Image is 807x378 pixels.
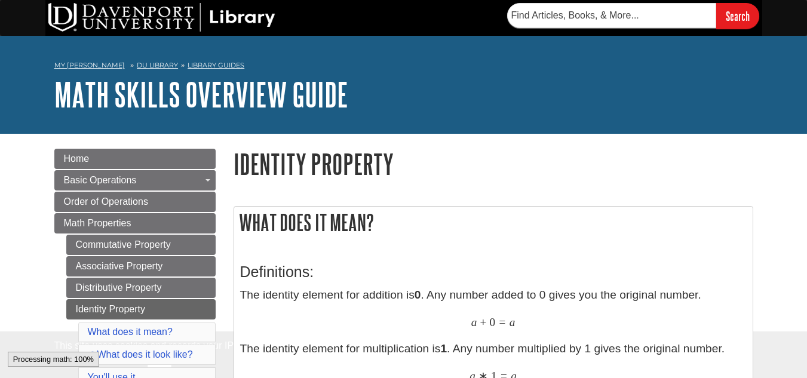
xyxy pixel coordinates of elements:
span: Math Properties [64,218,131,228]
a: What does it mean? [88,327,173,337]
span: a [510,315,516,329]
input: Search [716,3,759,29]
a: Order of Operations [54,192,216,212]
a: DU Library [137,61,178,69]
span: a [471,315,477,329]
a: Basic Operations [54,170,216,190]
a: Home [54,149,216,169]
a: What does it look like? [88,349,193,359]
a: Math Properties [54,213,216,233]
span: Home [64,153,90,164]
img: DU Library [48,3,275,32]
a: Identity Property [66,299,216,319]
strong: 1 [440,342,447,355]
div: Processing math: 100% [8,352,99,367]
a: Associative Property [66,256,216,276]
form: Searches DU Library's articles, books, and more [507,3,759,29]
span: Order of Operations [64,196,148,207]
h3: Definitions: [240,263,747,281]
strong: 0 [415,288,421,301]
span: Basic Operations [64,175,137,185]
h2: What does it mean? [234,207,753,238]
a: Math Skills Overview Guide [54,76,348,113]
h1: Identity Property [234,149,753,179]
a: Library Guides [188,61,244,69]
a: Commutative Property [66,235,216,255]
a: My [PERSON_NAME] [54,60,125,70]
nav: breadcrumb [54,57,753,76]
a: Distributive Property [66,278,216,298]
input: Find Articles, Books, & More... [507,3,716,28]
span: + [480,315,486,329]
span: = [499,315,505,329]
span: 0 [489,315,495,329]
